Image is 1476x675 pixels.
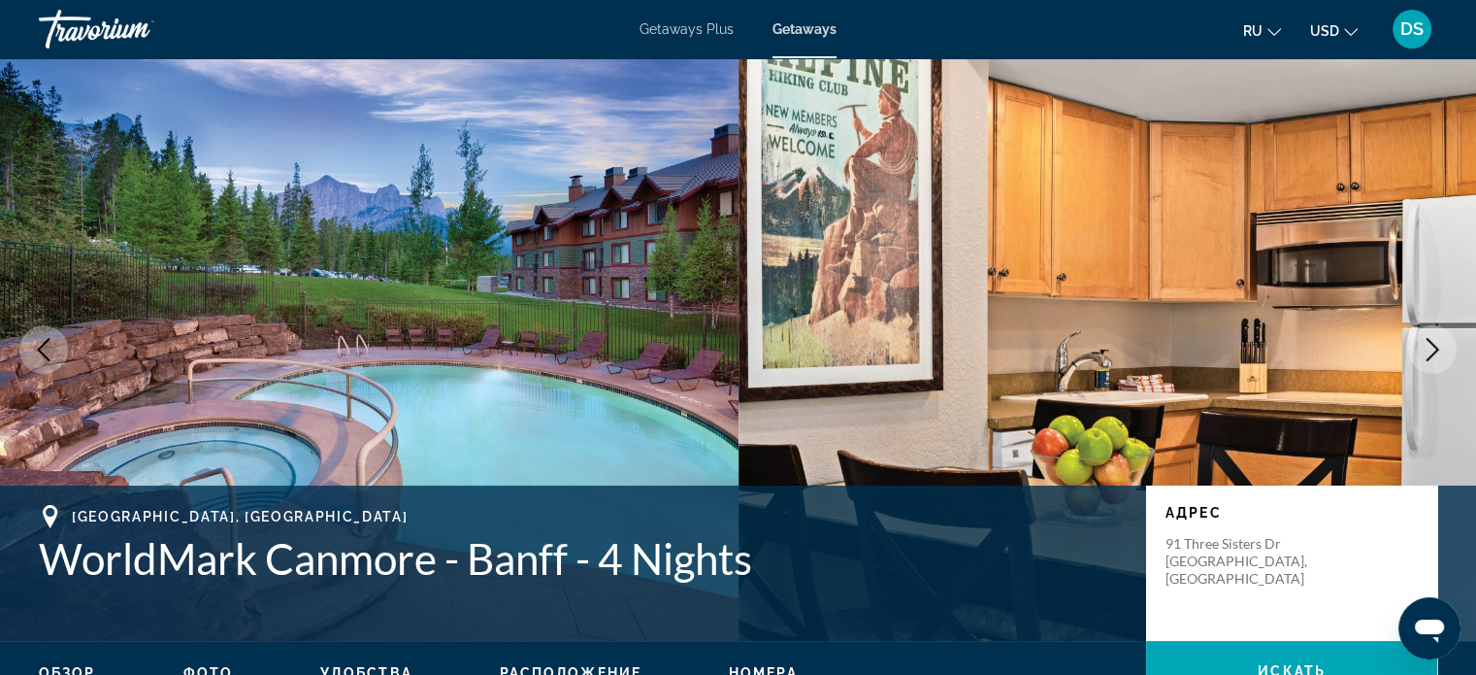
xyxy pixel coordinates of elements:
span: USD [1310,23,1339,39]
span: [GEOGRAPHIC_DATA], [GEOGRAPHIC_DATA] [72,509,408,524]
span: DS [1400,19,1424,39]
span: ru [1243,23,1263,39]
button: Next image [1408,325,1457,374]
button: Change language [1243,17,1281,45]
a: Travorium [39,4,233,54]
p: 91 Three Sisters Dr [GEOGRAPHIC_DATA], [GEOGRAPHIC_DATA] [1165,535,1321,588]
button: Change currency [1310,17,1358,45]
p: Адрес [1165,505,1418,521]
button: Previous image [19,325,68,374]
h1: WorldMark Canmore - Banff - 4 Nights [39,533,1127,584]
a: Getaways Plus [640,21,734,37]
a: Getaways [772,21,836,37]
iframe: Кнопка запуска окна обмена сообщениями [1398,597,1460,659]
button: User Menu [1387,9,1437,50]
